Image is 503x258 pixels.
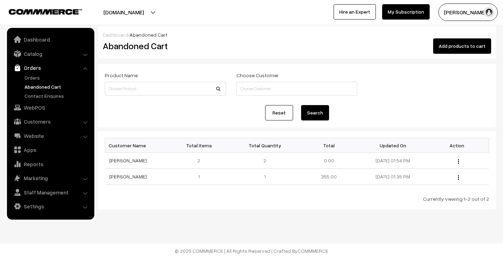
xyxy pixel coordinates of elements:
[105,82,226,96] input: Choose Product
[23,92,92,99] a: Contact Enquires
[9,61,92,74] a: Orders
[236,72,279,79] label: Choose Customer
[105,72,138,79] label: Product Name
[484,7,494,17] img: user
[301,105,329,120] button: Search
[265,105,293,120] a: Reset
[109,157,147,163] a: [PERSON_NAME]
[9,130,92,142] a: Website
[9,186,92,199] a: Staff Management
[297,169,361,185] td: 355.00
[169,169,233,185] td: 1
[9,172,92,184] a: Marketing
[9,7,70,15] a: COMMMERCE
[23,74,92,81] a: Orders
[23,83,92,90] a: Abandoned Cart
[9,200,92,213] a: Settings
[233,138,297,153] th: Total Quantity
[79,3,168,21] button: [DOMAIN_NAME]
[382,4,430,20] a: My Subscription
[458,159,459,164] img: Menu
[233,153,297,169] td: 2
[361,169,425,185] td: [DATE] 01:35 PM
[103,40,225,51] h2: Abandoned Cart
[130,32,167,38] span: Abandoned Cart
[9,33,92,46] a: Dashboard
[334,4,376,20] a: Hire an Expert
[438,3,498,21] button: [PERSON_NAME]…
[103,31,491,38] div: /
[233,169,297,185] td: 1
[433,38,491,54] button: Add products to cart
[103,32,128,38] a: Dashboard
[298,248,328,254] a: COMMMERCE
[458,175,459,180] img: Menu
[361,138,425,153] th: Updated On
[105,138,169,153] th: Customer Name
[297,153,361,169] td: 0.00
[425,138,489,153] th: Action
[9,143,92,156] a: Apps
[105,195,489,202] div: Currently viewing 1-2 out of 2
[9,47,92,60] a: Catalog
[169,153,233,169] td: 2
[297,138,361,153] th: Total
[236,82,358,96] input: Choose Customer
[9,158,92,170] a: Reports
[361,153,425,169] td: [DATE] 01:54 PM
[169,138,233,153] th: Total Items
[109,174,147,179] a: [PERSON_NAME]
[9,115,92,128] a: Customers
[9,9,82,14] img: COMMMERCE
[9,101,92,114] a: WebPOS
